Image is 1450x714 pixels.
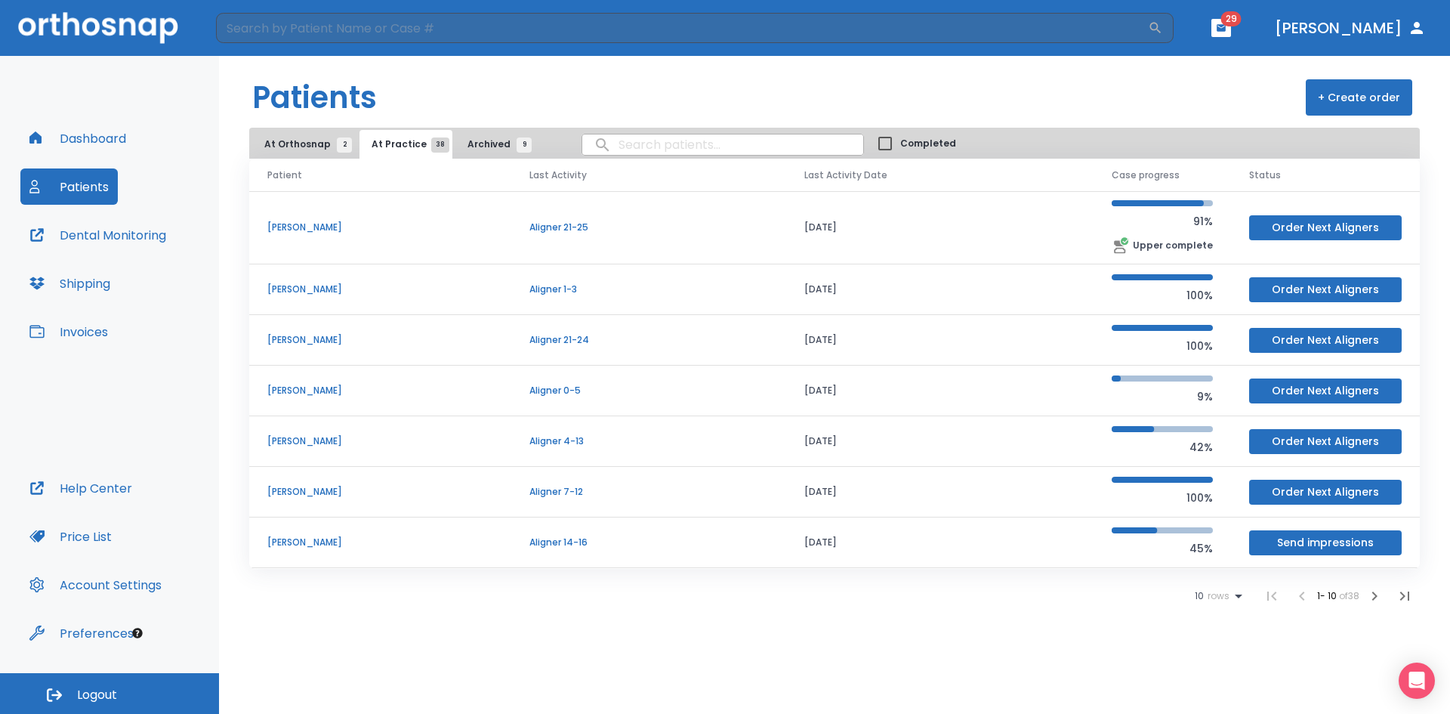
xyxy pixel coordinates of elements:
button: Price List [20,518,121,555]
p: 9% [1112,388,1213,406]
p: Aligner 0-5 [529,384,768,397]
span: 9 [517,138,532,153]
p: Upper complete [1133,239,1213,252]
p: Aligner 7-12 [529,485,768,499]
p: 100% [1112,286,1213,304]
span: Last Activity Date [804,168,887,182]
button: Order Next Aligners [1249,379,1402,403]
img: Orthosnap [18,12,178,43]
p: [PERSON_NAME] [267,333,493,347]
p: 100% [1112,489,1213,507]
span: 38 [431,138,449,153]
span: 29 [1221,11,1242,26]
p: Aligner 14-16 [529,536,768,549]
p: Aligner 4-13 [529,434,768,448]
p: [PERSON_NAME] [267,536,493,549]
button: Shipping [20,265,119,301]
div: Tooltip anchor [131,626,144,640]
button: Order Next Aligners [1249,328,1402,353]
div: tabs [252,130,539,159]
input: search [582,130,863,159]
button: Dashboard [20,120,135,156]
p: Aligner 21-25 [529,221,768,234]
p: 91% [1112,212,1213,230]
td: [DATE] [786,518,1094,568]
p: [PERSON_NAME] [267,434,493,448]
div: Open Intercom Messenger [1399,663,1435,699]
td: [DATE] [786,366,1094,416]
span: rows [1204,591,1229,601]
button: Invoices [20,314,117,350]
p: [PERSON_NAME] [267,384,493,397]
span: 10 [1195,591,1204,601]
span: Patient [267,168,302,182]
p: Aligner 1-3 [529,283,768,296]
button: Order Next Aligners [1249,277,1402,302]
td: [DATE] [786,416,1094,467]
span: At Practice [372,138,440,151]
button: Patients [20,168,118,205]
span: Last Activity [529,168,587,182]
td: [DATE] [786,191,1094,264]
td: [DATE] [786,264,1094,315]
p: [PERSON_NAME] [267,485,493,499]
td: N/A [786,568,1094,619]
span: 2 [337,138,352,153]
p: 100% [1112,337,1213,355]
p: Aligner 21-24 [529,333,768,347]
button: Order Next Aligners [1249,480,1402,505]
h1: Patients [252,75,377,120]
input: Search by Patient Name or Case # [216,13,1148,43]
p: 45% [1112,539,1213,558]
span: 1 - 10 [1317,589,1339,602]
span: Archived [467,138,524,151]
p: 42% [1112,438,1213,456]
button: Dental Monitoring [20,217,175,253]
button: Send impressions [1249,530,1402,555]
button: Order Next Aligners [1249,429,1402,454]
span: Completed [900,137,956,150]
button: Order Next Aligners [1249,215,1402,240]
span: At Orthosnap [264,138,344,151]
p: [PERSON_NAME] [267,283,493,296]
button: Account Settings [20,567,171,603]
button: [PERSON_NAME] [1269,14,1432,42]
td: [DATE] [786,467,1094,518]
span: Case progress [1112,168,1180,182]
td: [DATE] [786,315,1094,366]
button: Help Center [20,470,141,506]
button: Preferences [20,615,143,651]
span: Logout [77,687,117,703]
span: Status [1249,168,1281,182]
span: of 38 [1339,589,1359,602]
p: [PERSON_NAME] [267,221,493,234]
button: + Create order [1306,79,1412,116]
